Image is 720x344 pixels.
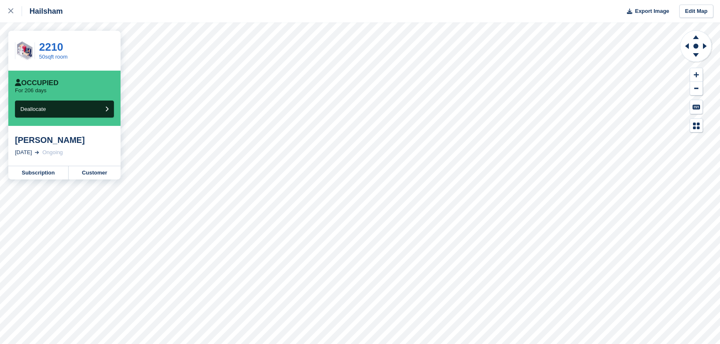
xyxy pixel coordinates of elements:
[679,5,713,18] a: Edit Map
[690,82,703,96] button: Zoom Out
[690,119,703,133] button: Map Legend
[690,68,703,82] button: Zoom In
[15,101,114,118] button: Deallocate
[39,54,68,60] a: 50sqft room
[15,79,59,87] div: Occupied
[22,6,63,16] div: Hailsham
[15,40,35,61] img: 50FT.png
[15,148,32,157] div: [DATE]
[39,41,63,53] a: 2210
[635,7,669,15] span: Export Image
[42,148,63,157] div: Ongoing
[690,100,703,114] button: Keyboard Shortcuts
[20,106,46,112] span: Deallocate
[8,166,69,179] a: Subscription
[15,87,47,94] p: For 206 days
[69,166,121,179] a: Customer
[35,151,39,154] img: arrow-right-light-icn-cde0832a797a2874e46488d9cf13f60e5c3a73dbe684e267c42b8395dfbc2abf.svg
[15,135,114,145] div: [PERSON_NAME]
[622,5,669,18] button: Export Image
